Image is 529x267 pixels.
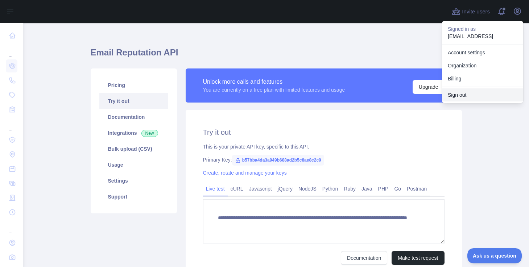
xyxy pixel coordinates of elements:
[203,170,287,176] a: Create, rotate and manage your keys
[413,80,445,94] button: Upgrade
[6,220,17,235] div: ...
[99,125,168,141] a: Integrations New
[6,43,17,58] div: ...
[462,8,490,16] span: Invite users
[228,183,246,195] a: cURL
[442,72,523,85] button: Billing
[203,156,445,163] div: Primary Key:
[203,78,345,86] div: Unlock more calls and features
[99,173,168,189] a: Settings
[91,47,462,64] h1: Email Reputation API
[375,183,392,195] a: PHP
[450,6,491,17] button: Invite users
[404,183,430,195] a: Postman
[296,183,319,195] a: NodeJS
[203,86,345,93] div: You are currently on a free plan with limited features and usage
[99,109,168,125] a: Documentation
[442,88,523,101] button: Sign out
[442,59,523,72] a: Organization
[359,183,375,195] a: Java
[99,141,168,157] a: Bulk upload (CSV)
[341,183,359,195] a: Ruby
[99,157,168,173] a: Usage
[99,77,168,93] a: Pricing
[448,25,517,33] p: Signed in as
[275,183,296,195] a: jQuery
[246,183,275,195] a: Javascript
[232,155,324,166] span: b57bba4da3a949b688ad2b5c8ae8c2c9
[392,251,444,265] button: Make test request
[448,33,517,40] p: [EMAIL_ADDRESS]
[467,248,522,263] iframe: Toggle Customer Support
[442,46,523,59] a: Account settings
[141,130,158,137] span: New
[203,143,445,150] div: This is your private API key, specific to this API.
[319,183,341,195] a: Python
[6,117,17,132] div: ...
[99,93,168,109] a: Try it out
[203,127,445,137] h2: Try it out
[341,251,387,265] a: Documentation
[391,183,404,195] a: Go
[99,189,168,205] a: Support
[203,183,228,195] a: Live test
